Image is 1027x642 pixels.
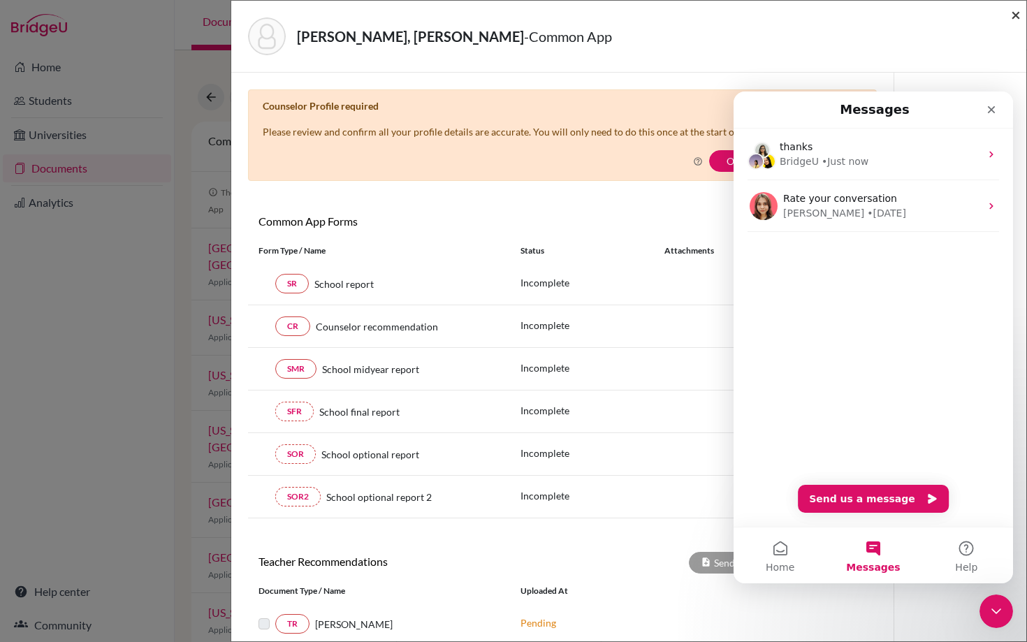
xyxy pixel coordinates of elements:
p: Incomplete [520,318,664,333]
span: School optional report 2 [326,490,432,504]
span: School report [314,277,374,291]
p: Incomplete [520,360,664,375]
p: Incomplete [520,446,664,460]
iframe: Intercom live chat [979,594,1013,628]
a: SOR2 [275,487,321,506]
strong: [PERSON_NAME], [PERSON_NAME] [297,28,524,45]
a: SFR [275,402,314,421]
div: Send Teacher Recommendations [689,552,866,574]
span: School midyear report [322,362,419,377]
div: Uploaded at [510,585,720,597]
div: Attachments [664,245,751,257]
a: CR [275,316,310,336]
div: Status [520,245,664,257]
a: SOR [275,444,316,464]
span: - Common App [524,28,612,45]
button: Open Counselor Profilearrow_forward [709,150,862,172]
b: Counselor Profile required [263,100,379,112]
p: Incomplete [520,403,664,418]
p: Incomplete [520,275,664,290]
div: Document Type / Name [248,585,510,597]
h6: Teacher Recommendations [248,555,562,568]
a: Open Counselor Profile [727,155,829,167]
span: School optional report [321,447,419,462]
span: School final report [319,404,400,419]
iframe: Intercom live chat [734,92,1013,583]
h6: Common App Forms [248,214,562,228]
a: SMR [275,359,316,379]
a: SR [275,274,309,293]
span: [PERSON_NAME] [315,617,393,632]
p: Pending [520,615,709,630]
span: × [1011,4,1021,24]
a: TR [275,614,309,634]
p: Please review and confirm all your profile details are accurate. You will only need to do this on... [263,124,831,139]
p: Incomplete [520,488,664,503]
span: Counselor recommendation [316,319,438,334]
a: Documents [894,89,1026,114]
div: Form Type / Name [248,245,510,257]
button: Close [1011,6,1021,23]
